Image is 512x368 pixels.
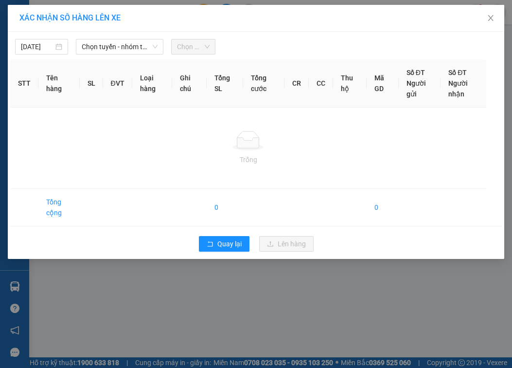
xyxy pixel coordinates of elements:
span: Chọn chuyến [177,39,210,54]
span: rollback [207,240,213,248]
div: 40.000 [7,51,108,63]
span: XÁC NHẬN SỐ HÀNG LÊN XE [19,13,121,22]
span: Người gửi [406,79,426,98]
span: Gửi: [8,8,23,18]
span: down [152,44,158,50]
th: Loại hàng [132,59,173,108]
span: Nhận: [114,9,137,19]
span: Người nhận [448,79,468,98]
div: thảo [114,20,182,32]
th: ĐVT [103,59,132,108]
td: 0 [367,189,398,226]
th: Thu hộ [333,59,367,108]
span: Số ĐT [448,69,467,76]
input: 14/09/2025 [21,41,53,52]
span: Chọn tuyến - nhóm tuyến [82,39,158,54]
th: Tên hàng [38,59,80,108]
th: Tổng cước [243,59,284,108]
span: SL [96,68,109,81]
th: STT [10,59,38,108]
button: rollbackQuay lại [199,236,249,252]
th: Ghi chú [172,59,206,108]
button: Close [477,5,504,32]
td: Tổng cộng [38,189,80,226]
th: Mã GD [367,59,398,108]
th: CC [309,59,333,108]
div: 0973126598 [114,32,182,45]
span: close [487,14,494,22]
span: Số ĐT [406,69,425,76]
th: Tổng SL [207,59,243,108]
span: Quay lại [217,239,242,249]
div: Trống [18,154,478,165]
div: [GEOGRAPHIC_DATA] [8,8,107,30]
th: CR [284,59,309,108]
div: Tân Phú [114,8,182,20]
div: Tên hàng: 1 món ( : 1 ) [8,69,182,81]
span: Đã thu : [7,52,37,62]
th: SL [80,59,103,108]
button: uploadLên hàng [259,236,314,252]
td: 0 [207,189,243,226]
